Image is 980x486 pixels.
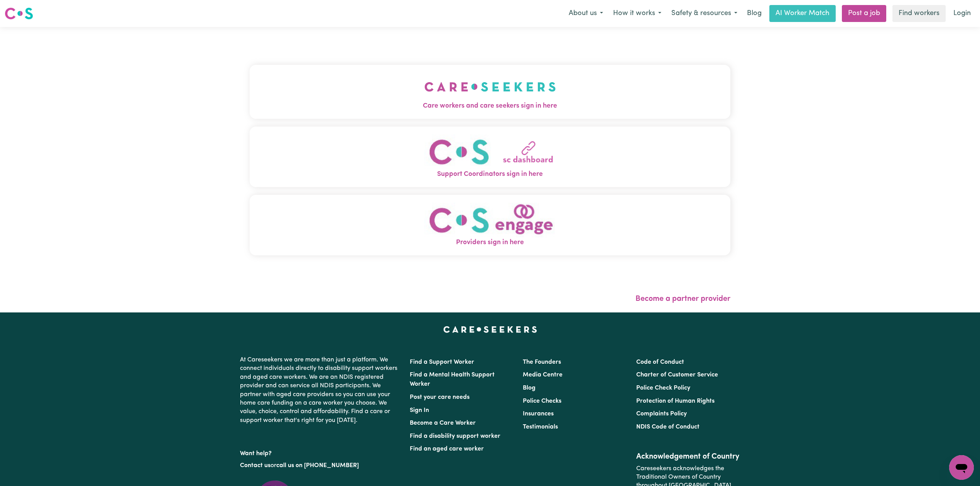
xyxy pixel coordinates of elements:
p: or [240,458,400,473]
a: Find a Mental Health Support Worker [410,372,495,387]
a: Find an aged care worker [410,446,484,452]
a: Testimonials [523,424,558,430]
iframe: Button to launch messaging window [949,455,974,480]
a: Find a Support Worker [410,359,474,365]
a: Sign In [410,407,429,413]
a: Protection of Human Rights [636,398,715,404]
button: Support Coordinators sign in here [250,127,730,187]
button: Safety & resources [666,5,742,22]
a: Become a Care Worker [410,420,476,426]
a: Login [949,5,975,22]
a: Code of Conduct [636,359,684,365]
p: Want help? [240,446,400,458]
a: Blog [523,385,536,391]
button: Care workers and care seekers sign in here [250,65,730,119]
a: Police Check Policy [636,385,690,391]
button: How it works [608,5,666,22]
a: Charter of Customer Service [636,372,718,378]
a: Find a disability support worker [410,433,500,439]
p: At Careseekers we are more than just a platform. We connect individuals directly to disability su... [240,353,400,428]
button: Providers sign in here [250,195,730,255]
a: Find workers [892,5,946,22]
a: Become a partner provider [635,295,730,303]
a: Post your care needs [410,394,470,400]
a: Blog [742,5,766,22]
a: NDIS Code of Conduct [636,424,700,430]
a: The Founders [523,359,561,365]
a: call us on [PHONE_NUMBER] [276,462,359,469]
button: About us [564,5,608,22]
a: Media Centre [523,372,563,378]
span: Providers sign in here [250,238,730,248]
span: Support Coordinators sign in here [250,169,730,179]
a: Post a job [842,5,886,22]
a: AI Worker Match [769,5,836,22]
span: Care workers and care seekers sign in here [250,101,730,111]
a: Careseekers home page [443,326,537,332]
a: Police Checks [523,398,561,404]
img: Careseekers logo [5,7,33,20]
h2: Acknowledgement of Country [636,452,740,461]
a: Careseekers logo [5,5,33,22]
a: Insurances [523,411,554,417]
a: Contact us [240,462,270,469]
a: Complaints Policy [636,411,687,417]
